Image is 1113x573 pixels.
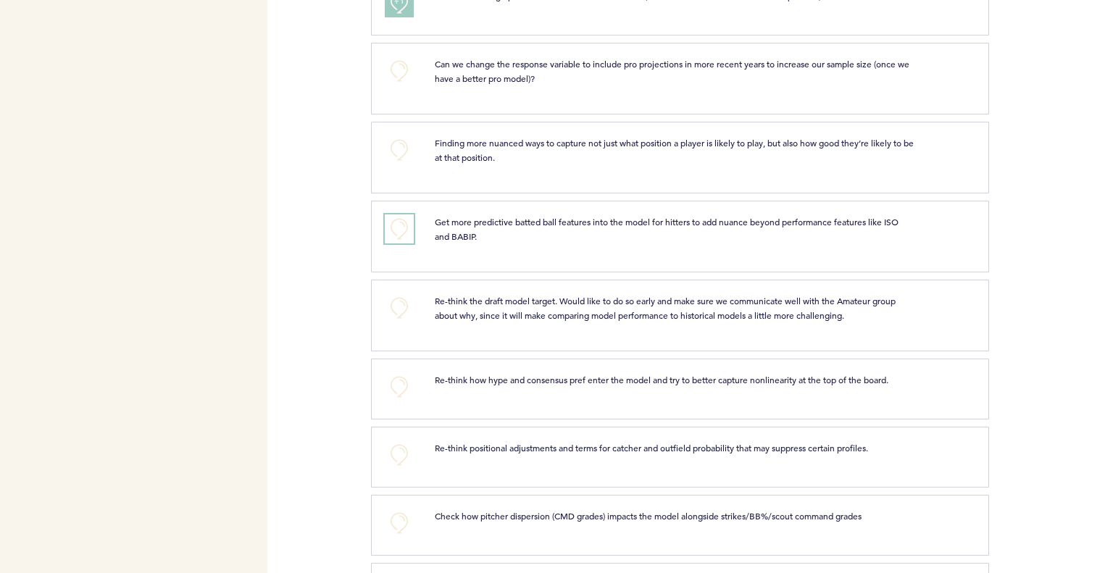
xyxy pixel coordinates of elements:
span: Finding more nuanced ways to capture not just what position a player is likely to play, but also ... [435,137,916,163]
span: Get more predictive batted ball features into the model for hitters to add nuance beyond performa... [435,216,901,242]
span: Can we change the response variable to include pro projections in more recent years to increase o... [435,58,912,84]
span: Re-think positional adjustments and terms for catcher and outfield probability that may suppress ... [435,442,868,453]
span: Re-think how hype and consensus pref enter the model and try to better capture nonlinearity at th... [435,374,888,385]
span: Re-think the draft model target. Would like to do so early and make sure we communicate well with... [435,295,898,321]
span: Check how pitcher dispersion (CMD grades) impacts the model alongside strikes/BB%/scout command g... [435,510,862,522]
